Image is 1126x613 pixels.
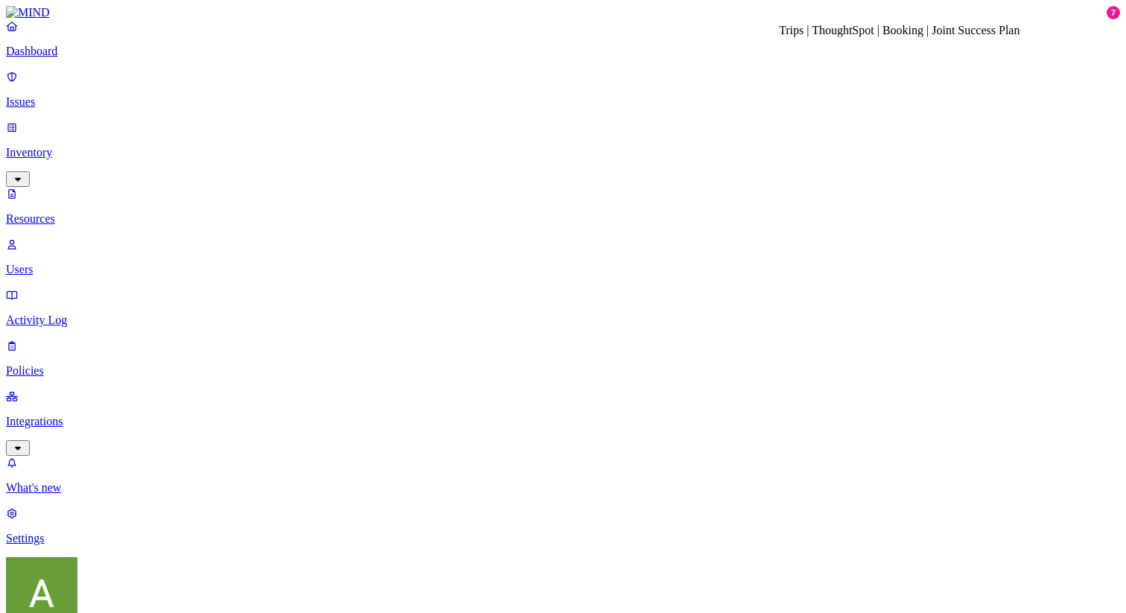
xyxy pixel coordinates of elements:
p: What's new [6,481,1120,495]
p: Settings [6,532,1120,545]
div: Trips | ThoughtSpot | Booking | Joint Success Plan [779,24,1020,37]
p: Users [6,263,1120,276]
p: Policies [6,364,1120,378]
p: Dashboard [6,45,1120,58]
p: Issues [6,95,1120,109]
div: 7 [1107,6,1120,19]
p: Activity Log [6,314,1120,327]
img: MIND [6,6,50,19]
p: Resources [6,212,1120,226]
p: Integrations [6,415,1120,428]
p: Inventory [6,146,1120,159]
